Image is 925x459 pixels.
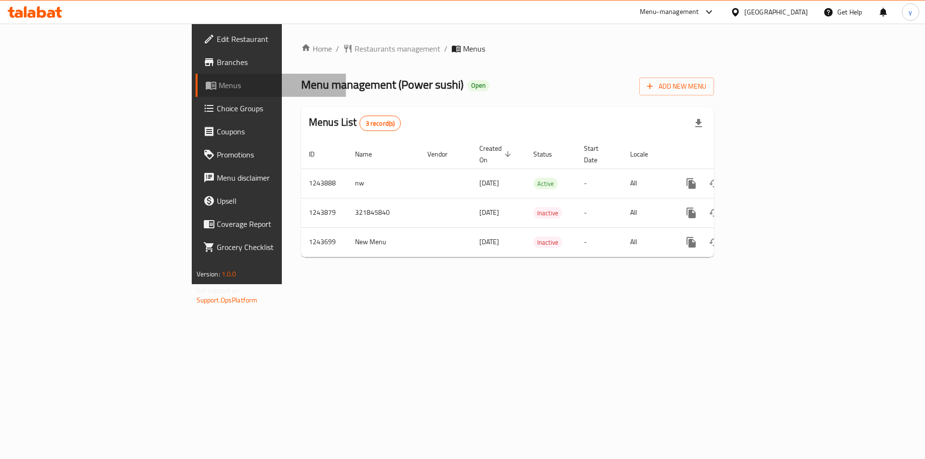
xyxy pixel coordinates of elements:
span: Active [533,178,558,189]
button: Change Status [703,172,726,195]
span: Name [355,148,384,160]
div: Open [467,80,489,92]
a: Coupons [196,120,346,143]
li: / [444,43,448,54]
span: 3 record(s) [360,119,401,128]
div: Export file [687,112,710,135]
span: Promotions [217,149,339,160]
a: Restaurants management [343,43,440,54]
button: more [680,201,703,224]
h2: Menus List [309,115,401,131]
span: Vendor [427,148,460,160]
a: Support.OpsPlatform [197,294,258,306]
span: Start Date [584,143,611,166]
span: Open [467,81,489,90]
td: All [622,198,672,227]
span: [DATE] [479,177,499,189]
button: more [680,172,703,195]
span: Menu management ( Power sushi ) [301,74,463,95]
span: Menus [463,43,485,54]
span: Get support on: [197,284,241,297]
td: - [576,227,622,257]
td: 321845840 [347,198,420,227]
td: All [622,169,672,198]
a: Branches [196,51,346,74]
button: more [680,231,703,254]
button: Add New Menu [639,78,714,95]
div: Menu-management [640,6,699,18]
td: - [576,198,622,227]
span: Grocery Checklist [217,241,339,253]
div: Inactive [533,207,562,219]
span: Locale [630,148,661,160]
td: All [622,227,672,257]
a: Menu disclaimer [196,166,346,189]
div: Total records count [359,116,401,131]
span: Menus [219,79,339,91]
span: y [909,7,912,17]
span: Inactive [533,208,562,219]
table: enhanced table [301,140,780,257]
div: Inactive [533,236,562,248]
span: 1.0.0 [222,268,237,280]
span: ID [309,148,327,160]
span: Restaurants management [355,43,440,54]
span: Created On [479,143,514,166]
button: Change Status [703,201,726,224]
button: Change Status [703,231,726,254]
a: Grocery Checklist [196,236,346,259]
a: Promotions [196,143,346,166]
a: Coverage Report [196,212,346,236]
th: Actions [672,140,780,169]
span: Add New Menu [647,80,706,92]
td: New Menu [347,227,420,257]
span: [DATE] [479,206,499,219]
a: Menus [196,74,346,97]
span: Coupons [217,126,339,137]
nav: breadcrumb [301,43,714,54]
span: Choice Groups [217,103,339,114]
span: Inactive [533,237,562,248]
td: nw [347,169,420,198]
span: Branches [217,56,339,68]
span: Upsell [217,195,339,207]
a: Upsell [196,189,346,212]
span: Edit Restaurant [217,33,339,45]
span: Status [533,148,565,160]
span: Coverage Report [217,218,339,230]
a: Edit Restaurant [196,27,346,51]
td: - [576,169,622,198]
span: Menu disclaimer [217,172,339,184]
a: Choice Groups [196,97,346,120]
span: [DATE] [479,236,499,248]
span: Version: [197,268,220,280]
div: [GEOGRAPHIC_DATA] [744,7,808,17]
